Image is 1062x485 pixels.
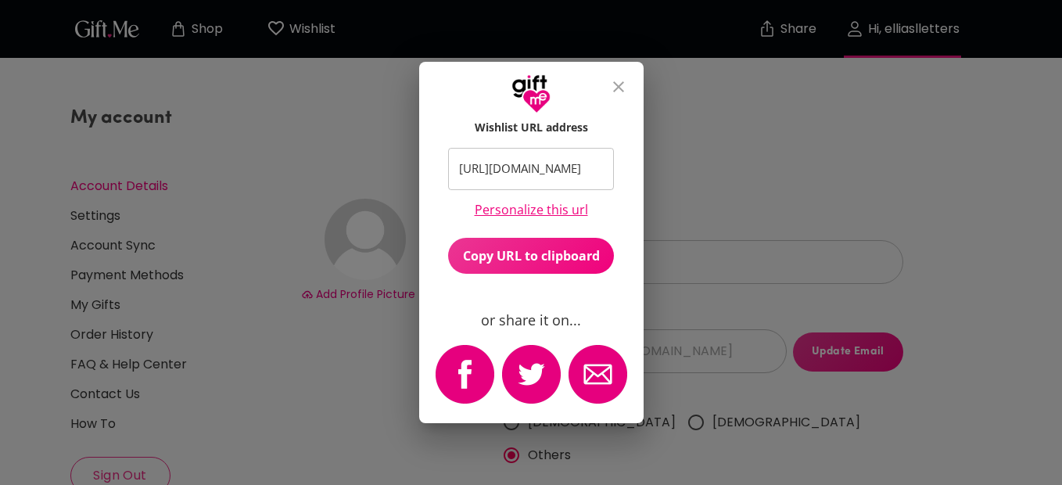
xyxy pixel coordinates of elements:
button: facebook [432,341,498,411]
span: Copy URL to clipboard [448,247,614,264]
p: or share it on... [481,311,581,329]
button: Copy URL to clipboard [448,238,614,274]
img: Share with Twitter [502,345,561,404]
img: Share with Email [569,345,627,404]
img: Share with Facebook [436,345,494,404]
button: close [600,68,637,106]
img: GiftMe Logo [511,74,551,113]
button: twitter [498,341,565,411]
a: Personalize this url [475,203,588,217]
button: email [565,341,631,411]
h6: Wishlist URL address [475,120,588,135]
